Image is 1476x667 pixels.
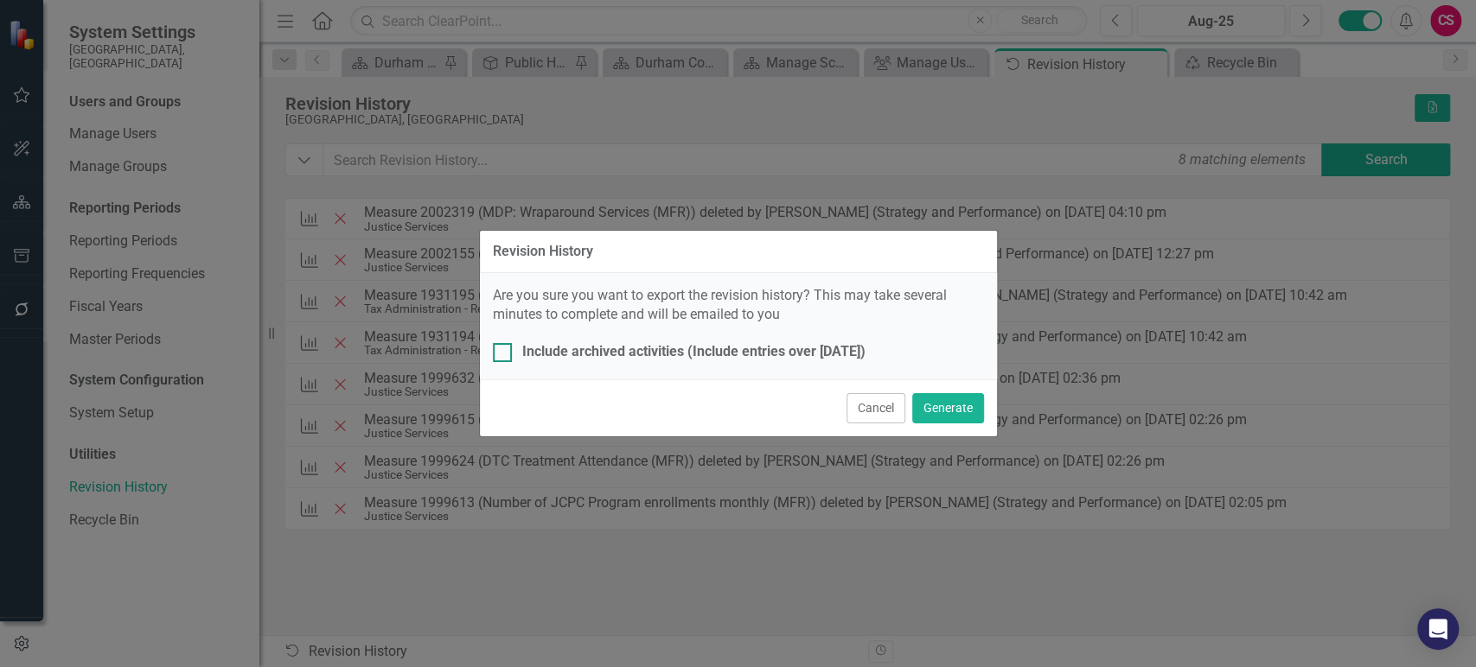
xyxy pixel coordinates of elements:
div: Are you sure you want to export the revision history? This may take several minutes to complete a... [480,273,997,380]
div: Include archived activities (Include entries over [DATE]) [522,342,866,362]
div: Open Intercom Messenger [1417,608,1459,650]
div: Revision History [493,244,593,259]
button: Generate [912,393,984,423]
button: Cancel [847,393,905,423]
